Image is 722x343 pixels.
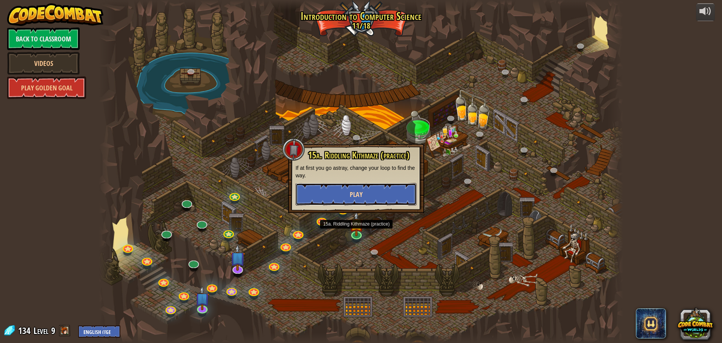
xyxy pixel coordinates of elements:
button: Play [296,183,417,206]
span: 134 [18,325,33,337]
span: Play [350,190,363,199]
p: If at first you go astray, change your loop to find the way. [296,164,417,179]
img: level-banner-unstarted-subscriber.png [195,286,209,310]
a: Back to Classroom [7,27,80,50]
span: Level [33,325,49,337]
button: Adjust volume [696,3,715,21]
span: 9 [51,325,55,337]
span: 15a. Riddling Kithmaze (practice) [308,149,410,162]
img: level-banner-started.png [349,212,363,236]
img: CodeCombat - Learn how to code by playing a game [7,3,103,26]
img: level-banner-unstarted-subscriber.png [230,245,245,271]
a: Play Golden Goal [7,76,86,99]
a: Videos [7,52,80,75]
